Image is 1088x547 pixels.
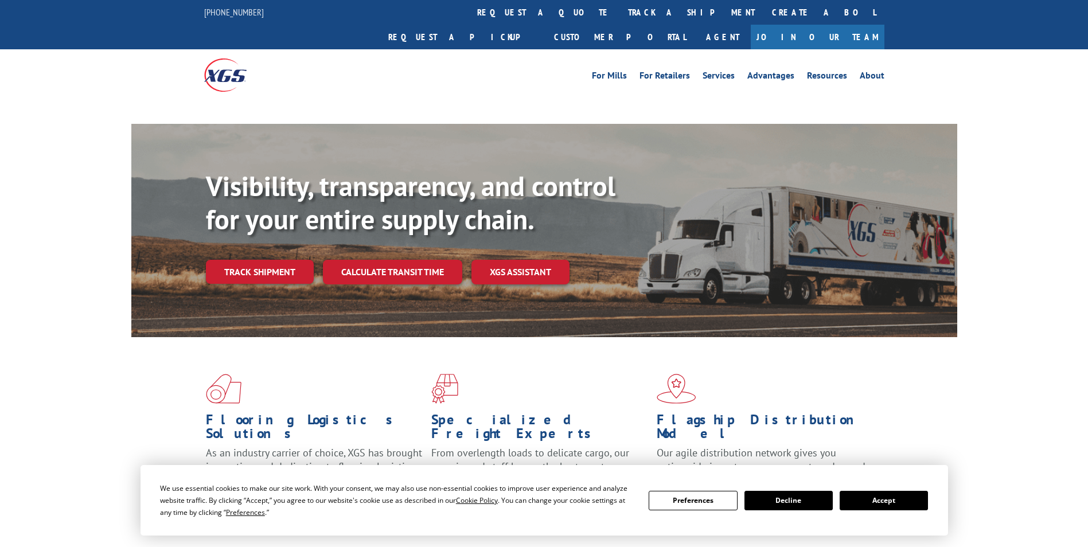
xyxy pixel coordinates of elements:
a: Track shipment [206,260,314,284]
a: [PHONE_NUMBER] [204,6,264,18]
div: Cookie Consent Prompt [141,465,948,536]
span: Preferences [226,507,265,517]
button: Accept [840,491,928,510]
a: Request a pickup [380,25,545,49]
h1: Flooring Logistics Solutions [206,413,423,446]
a: About [860,71,884,84]
button: Preferences [649,491,737,510]
span: As an industry carrier of choice, XGS has brought innovation and dedication to flooring logistics... [206,446,422,487]
img: xgs-icon-flagship-distribution-model-red [657,374,696,404]
a: Resources [807,71,847,84]
b: Visibility, transparency, and control for your entire supply chain. [206,168,615,237]
h1: Specialized Freight Experts [431,413,648,446]
button: Decline [744,491,833,510]
img: xgs-icon-focused-on-flooring-red [431,374,458,404]
a: For Retailers [639,71,690,84]
span: Cookie Policy [456,495,498,505]
a: Join Our Team [751,25,884,49]
h1: Flagship Distribution Model [657,413,873,446]
a: Services [703,71,735,84]
span: Our agile distribution network gives you nationwide inventory management on demand. [657,446,868,473]
p: From overlength loads to delicate cargo, our experienced staff knows the best way to move your fr... [431,446,648,497]
a: Customer Portal [545,25,695,49]
a: Calculate transit time [323,260,462,284]
a: XGS ASSISTANT [471,260,570,284]
img: xgs-icon-total-supply-chain-intelligence-red [206,374,241,404]
a: For Mills [592,71,627,84]
a: Agent [695,25,751,49]
div: We use essential cookies to make our site work. With your consent, we may also use non-essential ... [160,482,635,518]
a: Advantages [747,71,794,84]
